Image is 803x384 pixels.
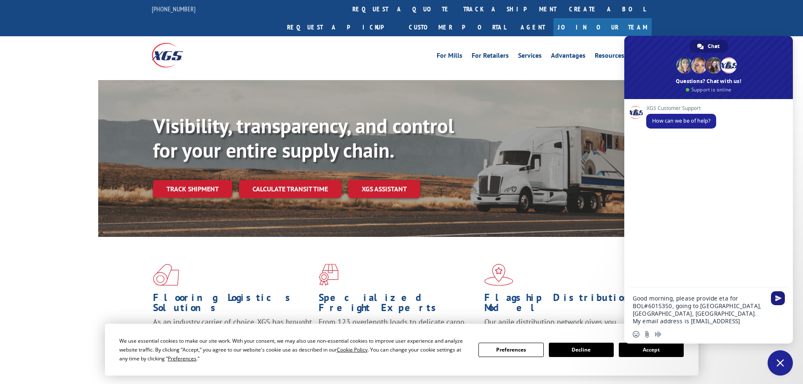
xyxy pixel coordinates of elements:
[281,18,403,36] a: Request a pickup
[152,5,196,13] a: [PHONE_NUMBER]
[553,18,652,36] a: Join Our Team
[655,331,661,338] span: Audio message
[768,350,793,376] div: Close chat
[512,18,553,36] a: Agent
[153,180,232,198] a: Track shipment
[478,343,543,357] button: Preferences
[153,264,179,286] img: xgs-icon-total-supply-chain-intelligence-red
[153,113,454,163] b: Visibility, transparency, and control for your entire supply chain.
[168,355,196,362] span: Preferences
[105,324,698,376] div: Cookie Consent Prompt
[153,293,312,317] h1: Flooring Logistics Solutions
[484,293,644,317] h1: Flagship Distribution Model
[518,52,542,62] a: Services
[690,40,728,53] div: Chat
[644,331,650,338] span: Send a file
[484,264,513,286] img: xgs-icon-flagship-distribution-model-red
[437,52,462,62] a: For Mills
[239,180,341,198] a: Calculate transit time
[708,40,720,53] span: Chat
[646,105,716,111] span: XGS Customer Support
[337,346,368,353] span: Cookie Policy
[403,18,512,36] a: Customer Portal
[319,293,478,317] h1: Specialized Freight Experts
[319,317,478,354] p: From 123 overlength loads to delicate cargo, our experienced staff knows the best way to move you...
[119,336,468,363] div: We use essential cookies to make our site work. With your consent, we may also use non-essential ...
[348,180,420,198] a: XGS ASSISTANT
[153,317,312,347] span: As an industry carrier of choice, XGS has brought innovation and dedication to flooring logistics...
[595,52,624,62] a: Resources
[633,331,639,338] span: Insert an emoji
[472,52,509,62] a: For Retailers
[771,291,785,305] span: Send
[319,264,338,286] img: xgs-icon-focused-on-flooring-red
[484,317,639,337] span: Our agile distribution network gives you nationwide inventory management on demand.
[652,117,710,124] span: How can we be of help?
[619,343,684,357] button: Accept
[551,52,585,62] a: Advantages
[633,295,766,325] textarea: Compose your message...
[549,343,614,357] button: Decline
